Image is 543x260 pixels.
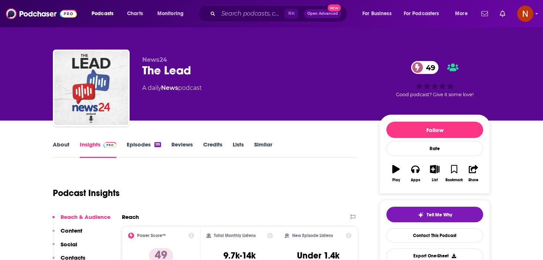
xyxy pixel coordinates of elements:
a: Contact This Podcast [386,228,483,243]
span: Tell Me Why [427,212,452,218]
button: Apps [406,160,425,187]
span: Good podcast? Give it some love! [396,92,474,97]
p: Social [61,241,77,248]
span: Logged in as AdelNBM [517,6,533,22]
button: Follow [386,122,483,138]
img: Podchaser Pro [103,142,116,148]
button: tell me why sparkleTell Me Why [386,207,483,222]
a: Charts [122,8,147,20]
button: open menu [399,8,450,20]
p: Reach & Audience [61,213,110,220]
button: open menu [357,8,401,20]
button: Social [52,241,77,254]
span: More [455,9,468,19]
h2: Power Score™ [137,233,166,238]
a: Show notifications dropdown [497,7,508,20]
button: List [425,160,444,187]
input: Search podcasts, credits, & more... [218,8,284,20]
a: Show notifications dropdown [478,7,491,20]
a: News [161,84,178,91]
div: A daily podcast [142,84,202,92]
span: Monitoring [157,9,184,19]
button: Open AdvancedNew [304,9,341,18]
a: Episodes99 [127,141,161,158]
span: For Podcasters [404,9,439,19]
span: New [328,4,341,11]
a: Similar [254,141,272,158]
img: User Profile [517,6,533,22]
span: 49 [419,61,439,74]
h2: New Episode Listens [292,233,333,238]
h2: Reach [122,213,139,220]
h2: Total Monthly Listens [214,233,256,238]
button: Reach & Audience [52,213,110,227]
span: Open Advanced [307,12,338,16]
div: Rate [386,141,483,156]
button: Play [386,160,406,187]
button: open menu [450,8,477,20]
span: ⌘ K [284,9,298,18]
p: Content [61,227,82,234]
div: Apps [411,178,420,182]
div: 99 [154,142,161,147]
img: The Lead [54,51,128,125]
a: About [53,141,69,158]
div: Bookmark [445,178,463,182]
img: Podchaser - Follow, Share and Rate Podcasts [6,7,77,21]
span: Podcasts [92,9,113,19]
button: open menu [152,8,193,20]
button: Share [464,160,483,187]
span: For Business [362,9,392,19]
div: List [432,178,438,182]
div: Play [392,178,400,182]
a: InsightsPodchaser Pro [80,141,116,158]
h1: Podcast Insights [53,188,120,199]
span: Charts [127,9,143,19]
button: Content [52,227,82,241]
button: Show profile menu [517,6,533,22]
img: tell me why sparkle [418,212,424,218]
a: Credits [203,141,222,158]
div: Share [468,178,478,182]
div: 49Good podcast? Give it some love! [379,56,490,102]
button: open menu [86,8,123,20]
a: Lists [233,141,244,158]
div: Search podcasts, credits, & more... [205,5,355,22]
button: Bookmark [444,160,464,187]
span: News24 [142,56,167,63]
a: 49 [411,61,439,74]
a: Reviews [171,141,193,158]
